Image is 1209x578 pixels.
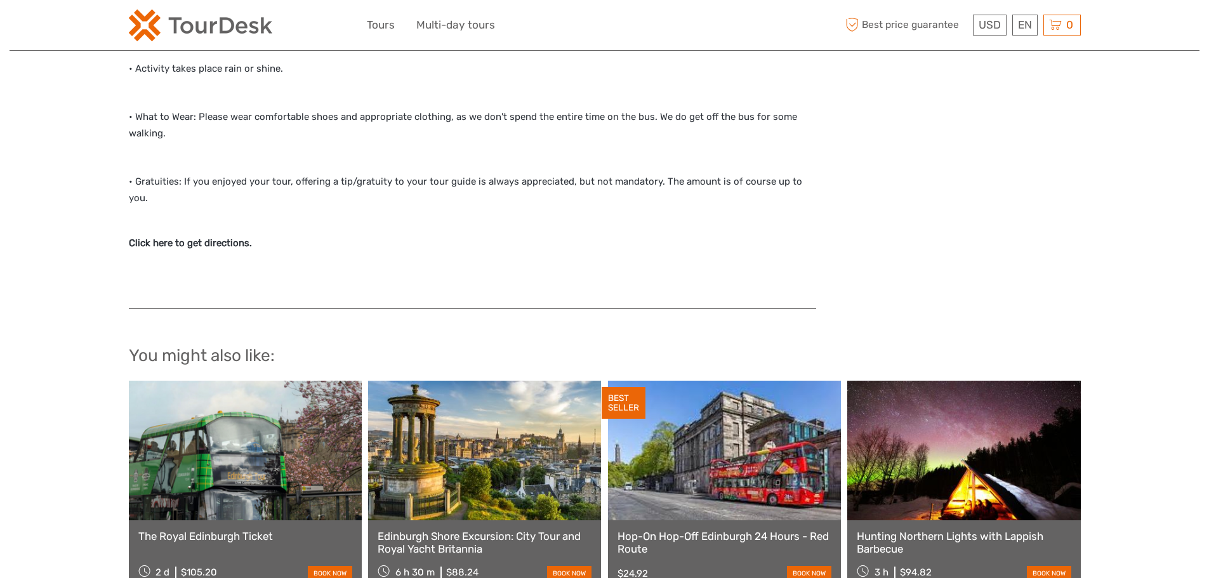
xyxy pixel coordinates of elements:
[138,530,352,542] a: The Royal Edinburgh Ticket
[1012,15,1038,36] div: EN
[367,16,395,34] a: Tours
[843,15,970,36] span: Best price guarantee
[1064,18,1075,31] span: 0
[181,567,217,578] div: $105.20
[618,530,831,556] a: Hop-On Hop-Off Edinburgh 24 Hours - Red Route
[900,567,932,578] div: $94.82
[129,12,816,206] p: • There are no refunds or exchanges once tickets are purchased. • Activity takes place rain or sh...
[378,530,591,556] a: Edinburgh Shore Excursion: City Tour and Royal Yacht Britannia
[395,567,435,578] span: 6 h 30 m
[979,18,1001,31] span: USD
[129,237,252,249] strong: Click here to get directions.
[875,567,889,578] span: 3 h
[146,20,161,35] button: Open LiveChat chat widget
[129,10,272,41] img: 2254-3441b4b5-4e5f-4d00-b396-31f1d84a6ebf_logo_small.png
[155,567,169,578] span: 2 d
[602,387,645,419] div: BEST SELLER
[18,22,143,32] p: We're away right now. Please check back later!
[416,16,495,34] a: Multi-day tours
[857,530,1071,556] a: Hunting Northern Lights with Lappish Barbecue
[446,567,479,578] div: $88.24
[129,346,1081,366] h2: You might also like:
